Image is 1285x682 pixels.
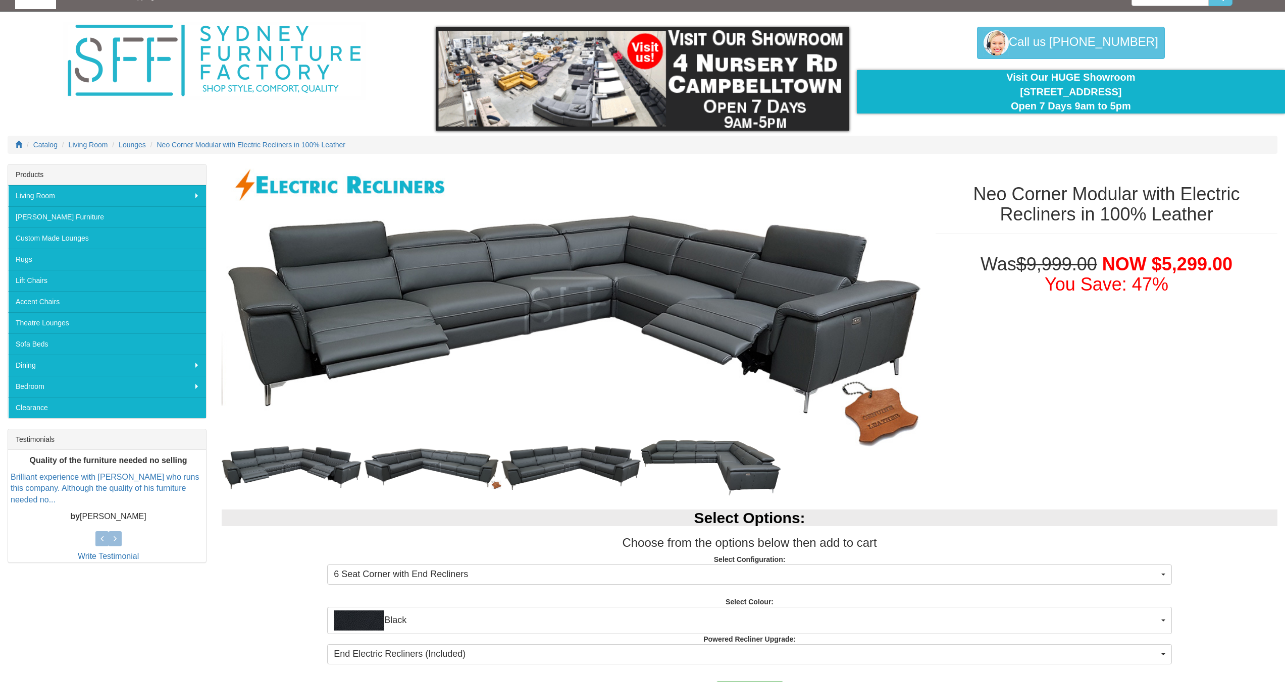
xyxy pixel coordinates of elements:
[1102,254,1232,274] span: NOW $5,299.00
[334,568,1159,581] span: 6 Seat Corner with End Recliners
[327,564,1172,585] button: 6 Seat Corner with End Recliners
[703,635,796,643] strong: Powered Recliner Upgrade:
[8,228,206,249] a: Custom Made Lounges
[8,397,206,418] a: Clearance
[8,164,206,185] div: Products
[11,472,199,504] a: Brilliant experience with [PERSON_NAME] who runs this company. Although the quality of his furnit...
[334,610,384,631] img: Black
[8,355,206,376] a: Dining
[78,552,139,560] a: Write Testimonial
[327,644,1172,664] button: End Electric Recliners (Included)
[1045,274,1168,295] font: You Save: 47%
[334,648,1159,661] span: End Electric Recliners (Included)
[8,291,206,312] a: Accent Chairs
[8,206,206,228] a: [PERSON_NAME] Furniture
[8,249,206,270] a: Rugs
[1016,254,1097,274] del: $9,999.00
[11,511,206,523] p: [PERSON_NAME]
[8,270,206,291] a: Lift Chairs
[694,509,805,526] b: Select Options:
[714,555,786,563] strong: Select Configuration:
[334,610,1159,631] span: Black
[119,141,146,149] a: Lounges
[8,333,206,355] a: Sofa Beds
[936,184,1277,224] h1: Neo Corner Modular with Electric Recliners in 100% Leather
[63,22,366,100] img: Sydney Furniture Factory
[8,376,206,397] a: Bedroom
[327,607,1172,634] button: BlackBlack
[726,598,774,606] strong: Select Colour:
[436,27,849,131] img: showroom.gif
[8,185,206,206] a: Living Room
[936,254,1277,294] h1: Was
[157,141,346,149] a: Neo Corner Modular with Electric Recliners in 100% Leather
[30,456,187,465] b: Quality of the furniture needed no selling
[864,70,1277,113] div: Visit Our HUGE Showroom [STREET_ADDRESS] Open 7 Days 9am to 5pm
[222,536,1277,549] h3: Choose from the options below then add to cart
[69,141,108,149] a: Living Room
[8,312,206,333] a: Theatre Lounges
[8,429,206,450] div: Testimonials
[33,141,58,149] a: Catalog
[70,512,80,521] b: by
